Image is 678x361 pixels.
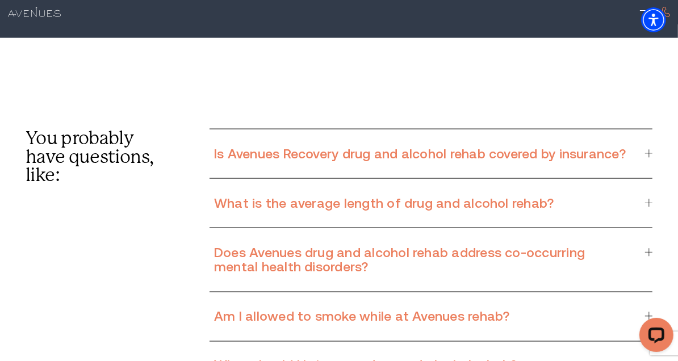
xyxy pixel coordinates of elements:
[214,196,632,211] h3: What is the average length of drug and alcohol rehab?
[26,166,189,184] p: like:
[641,7,666,32] div: Accessibility Menu
[214,246,632,275] h3: Does Avenues drug and alcohol rehab address co-occurring mental health disorders?
[26,129,189,147] p: You probably
[214,147,632,162] h3: Is Avenues Recovery drug and alcohol rehab covered by insurance?
[26,148,189,166] p: have questions,
[214,309,632,324] h3: Am I allowed to smoke while at Avenues rehab?
[630,313,678,361] iframe: LiveChat chat widget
